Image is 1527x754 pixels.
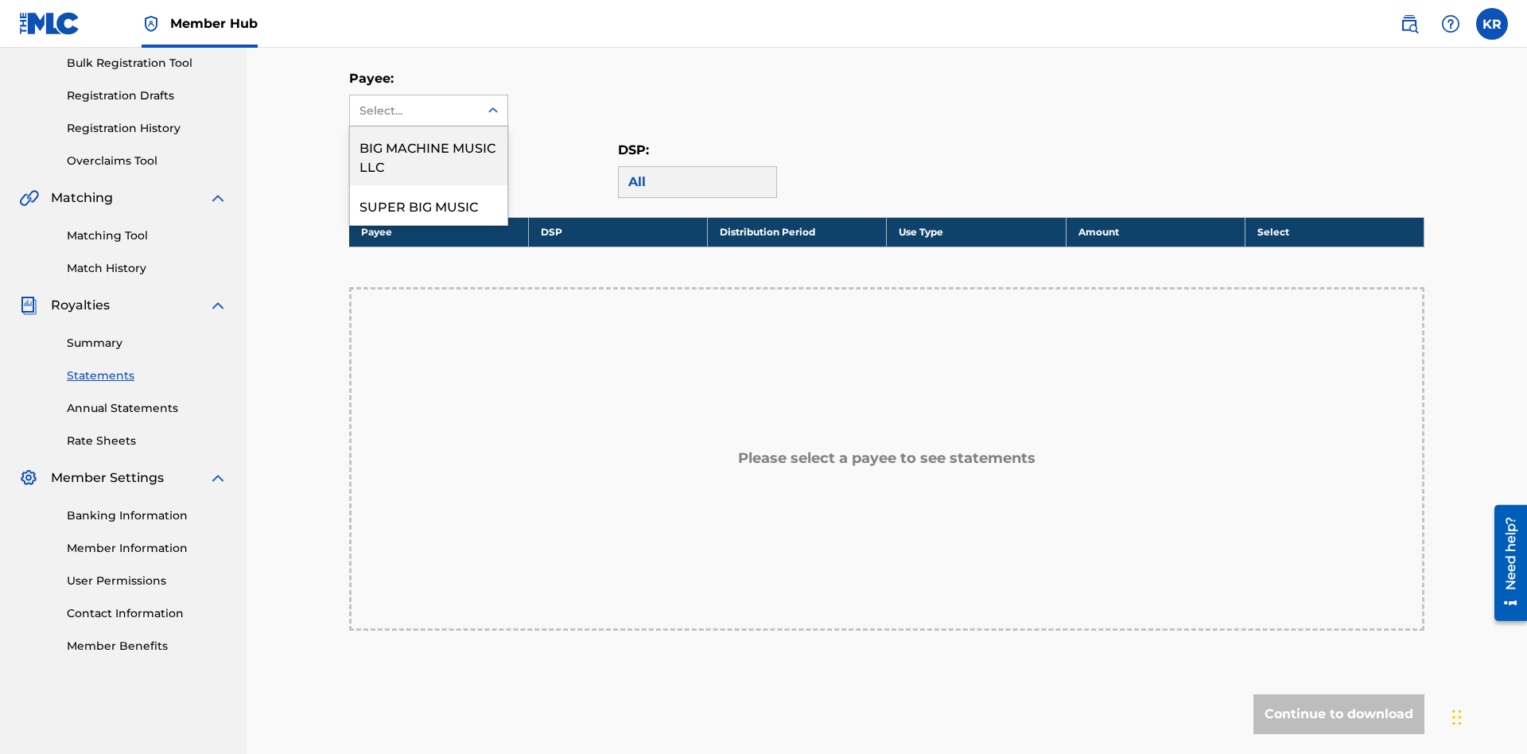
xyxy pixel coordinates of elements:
th: Amount [1066,217,1245,247]
a: User Permissions [67,573,227,589]
img: expand [208,296,227,315]
a: Contact Information [67,605,227,622]
div: User Menu [1476,8,1508,40]
img: MLC Logo [19,12,80,35]
div: Drag [1452,694,1462,741]
a: Banking Information [67,507,227,524]
div: Select... [359,103,468,119]
h5: Please select a payee to see statements [738,449,1035,468]
a: Matching Tool [67,227,227,244]
img: expand [208,188,227,208]
a: Statements [67,367,227,384]
img: expand [208,468,227,488]
th: Distribution Period [708,217,887,247]
th: DSP [528,217,707,247]
label: DSP: [618,142,649,157]
label: Payee: [349,71,394,86]
img: Top Rightsholder [142,14,161,33]
a: Overclaims Tool [67,153,227,169]
div: BIG MACHINE MUSIC LLC [350,126,507,185]
iframe: Chat Widget [1447,678,1527,754]
th: Payee [349,217,528,247]
a: Public Search [1393,8,1425,40]
a: Annual Statements [67,400,227,417]
a: Match History [67,260,227,277]
img: Member Settings [19,468,38,488]
th: Use Type [887,217,1066,247]
iframe: Resource Center [1482,499,1527,629]
span: Royalties [51,296,110,315]
div: Help [1435,8,1467,40]
img: search [1400,14,1419,33]
a: Member Information [67,540,227,557]
a: Registration History [67,120,227,137]
th: Select [1245,217,1424,247]
a: Member Benefits [67,638,227,655]
a: Registration Drafts [67,87,227,104]
img: Royalties [19,296,38,315]
a: Summary [67,335,227,352]
div: SUPER BIG MUSIC [350,185,507,225]
a: Rate Sheets [67,433,227,449]
a: Bulk Registration Tool [67,55,227,72]
span: Member Hub [170,14,258,33]
span: Matching [51,188,113,208]
img: Matching [19,188,39,208]
span: Member Settings [51,468,164,488]
img: help [1441,14,1460,33]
